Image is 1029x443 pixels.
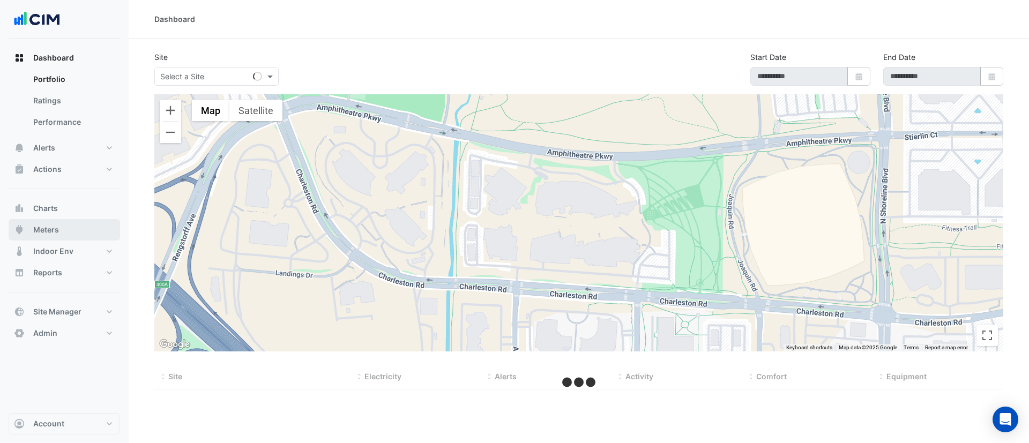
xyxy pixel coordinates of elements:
[14,142,25,153] app-icon: Alerts
[25,90,120,111] a: Ratings
[14,52,25,63] app-icon: Dashboard
[625,372,653,381] span: Activity
[33,418,64,429] span: Account
[154,51,168,63] label: Site
[886,372,927,381] span: Equipment
[364,372,401,381] span: Electricity
[160,122,181,143] button: Zoom out
[154,13,195,25] div: Dashboard
[9,322,120,344] button: Admin
[14,203,25,214] app-icon: Charts
[25,69,120,90] a: Portfolio
[9,301,120,322] button: Site Manager
[925,344,968,350] a: Report a map error
[786,344,832,351] button: Keyboard shortcuts
[157,337,192,351] img: Google
[14,224,25,235] app-icon: Meters
[9,137,120,159] button: Alerts
[33,52,74,63] span: Dashboard
[756,372,787,381] span: Comfort
[750,51,786,63] label: Start Date
[14,267,25,278] app-icon: Reports
[160,100,181,121] button: Zoom in
[33,142,55,153] span: Alerts
[13,9,61,30] img: Company Logo
[9,413,120,434] button: Account
[33,203,58,214] span: Charts
[33,328,57,339] span: Admin
[9,69,120,137] div: Dashboard
[168,372,182,381] span: Site
[9,198,120,219] button: Charts
[904,344,919,350] a: Terms
[229,100,282,121] button: Show satellite imagery
[157,337,192,351] a: Open this area in Google Maps (opens a new window)
[33,267,62,278] span: Reports
[9,262,120,283] button: Reports
[839,344,897,350] span: Map data ©2025 Google
[14,328,25,339] app-icon: Admin
[883,51,915,63] label: End Date
[9,241,120,262] button: Indoor Env
[9,219,120,241] button: Meters
[993,407,1018,432] div: Open Intercom Messenger
[33,224,59,235] span: Meters
[33,164,62,175] span: Actions
[14,306,25,317] app-icon: Site Manager
[14,164,25,175] app-icon: Actions
[976,325,998,346] button: Toggle fullscreen view
[14,246,25,257] app-icon: Indoor Env
[9,159,120,180] button: Actions
[9,47,120,69] button: Dashboard
[33,306,81,317] span: Site Manager
[33,246,73,257] span: Indoor Env
[25,111,120,133] a: Performance
[192,100,229,121] button: Show street map
[495,372,517,381] span: Alerts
